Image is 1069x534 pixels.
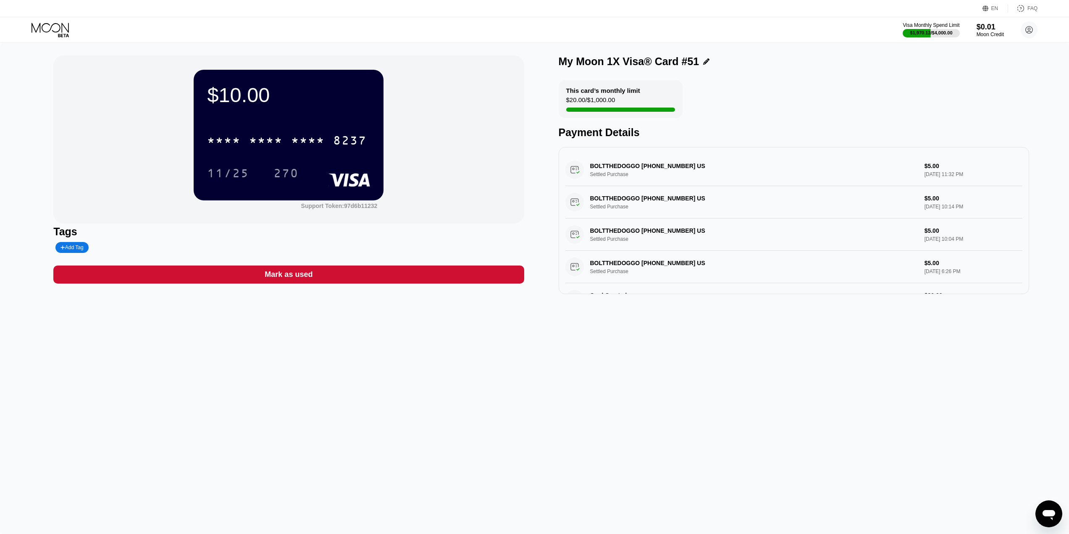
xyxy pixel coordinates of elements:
div: Payment Details [559,126,1029,139]
iframe: Button to launch messaging window [1035,500,1062,527]
div: $0.01 [977,23,1004,32]
div: Visa Monthly Spend Limit$1,970.12/$4,000.00 [903,22,959,37]
div: Mark as used [53,266,524,284]
div: Support Token:97d6b11232 [301,203,378,209]
div: EN [982,4,1008,13]
div: This card’s monthly limit [566,87,640,94]
div: Add Tag [60,245,83,250]
div: FAQ [1008,4,1037,13]
div: Tags [53,226,524,238]
div: Add Tag [55,242,88,253]
div: $10.00 [207,83,370,107]
div: 270 [273,168,299,181]
div: EN [991,5,998,11]
div: 270 [267,163,305,184]
div: Visa Monthly Spend Limit [903,22,959,28]
div: My Moon 1X Visa® Card #51 [559,55,699,68]
div: Support Token: 97d6b11232 [301,203,378,209]
div: 11/25 [207,168,249,181]
div: Moon Credit [977,32,1004,37]
div: 8237 [333,135,367,148]
div: FAQ [1027,5,1037,11]
div: 11/25 [201,163,255,184]
div: $1,970.12 / $4,000.00 [910,30,953,35]
div: $20.00 / $1,000.00 [566,96,615,108]
div: $0.01Moon Credit [977,23,1004,37]
div: Mark as used [265,270,313,279]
